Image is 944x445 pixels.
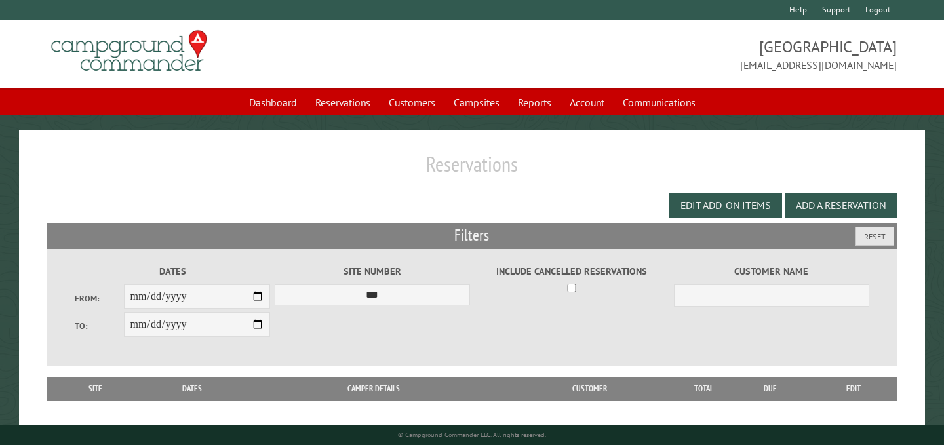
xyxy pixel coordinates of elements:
[275,264,470,279] label: Site Number
[137,377,246,400] th: Dates
[446,90,507,115] a: Campsites
[75,264,270,279] label: Dates
[510,90,559,115] a: Reports
[855,227,894,246] button: Reset
[674,264,869,279] label: Customer Name
[75,320,124,332] label: To:
[615,90,703,115] a: Communications
[381,90,443,115] a: Customers
[307,90,378,115] a: Reservations
[669,193,782,218] button: Edit Add-on Items
[246,377,501,400] th: Camper Details
[730,377,811,400] th: Due
[241,90,305,115] a: Dashboard
[54,377,137,400] th: Site
[472,36,897,73] span: [GEOGRAPHIC_DATA] [EMAIL_ADDRESS][DOMAIN_NAME]
[474,264,669,279] label: Include Cancelled Reservations
[562,90,612,115] a: Account
[75,292,124,305] label: From:
[398,431,546,439] small: © Campground Commander LLC. All rights reserved.
[47,151,897,187] h1: Reservations
[810,377,897,400] th: Edit
[47,223,897,248] h2: Filters
[678,377,730,400] th: Total
[501,377,678,400] th: Customer
[785,193,897,218] button: Add a Reservation
[47,26,211,77] img: Campground Commander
